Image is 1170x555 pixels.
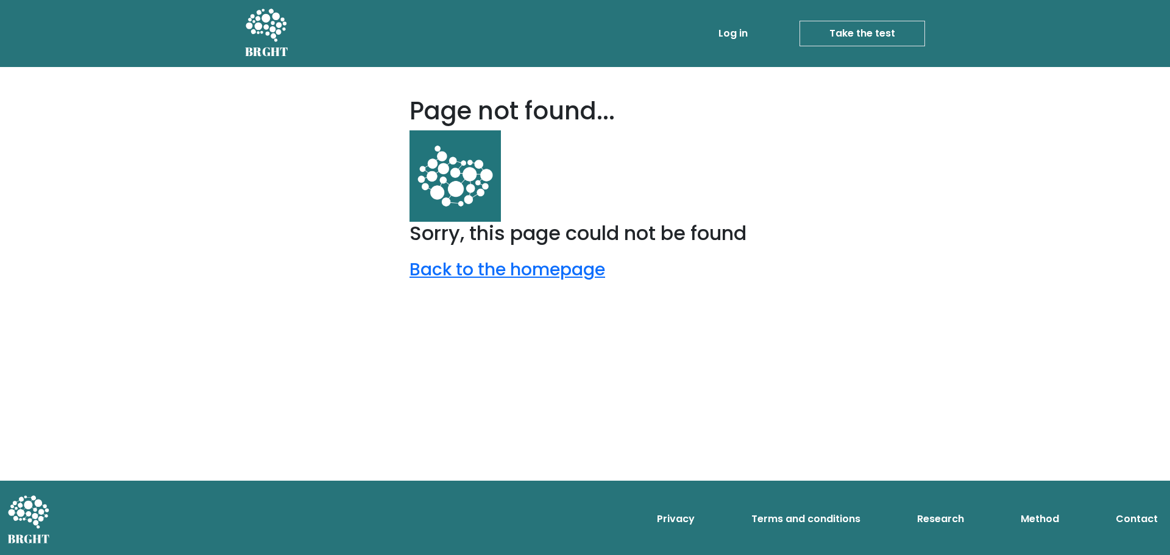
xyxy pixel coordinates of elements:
[409,130,501,222] img: android-chrome-512x512.d45202eec217.png
[799,21,925,46] a: Take the test
[409,222,760,245] h2: Sorry, this page could not be found
[746,507,865,531] a: Terms and conditions
[1016,507,1064,531] a: Method
[1111,507,1163,531] a: Contact
[245,5,289,62] a: BRGHT
[714,21,753,46] a: Log in
[409,96,760,125] h1: Page not found...
[652,507,700,531] a: Privacy
[245,44,289,59] h5: BRGHT
[912,507,969,531] a: Research
[409,258,605,281] a: Back to the homepage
